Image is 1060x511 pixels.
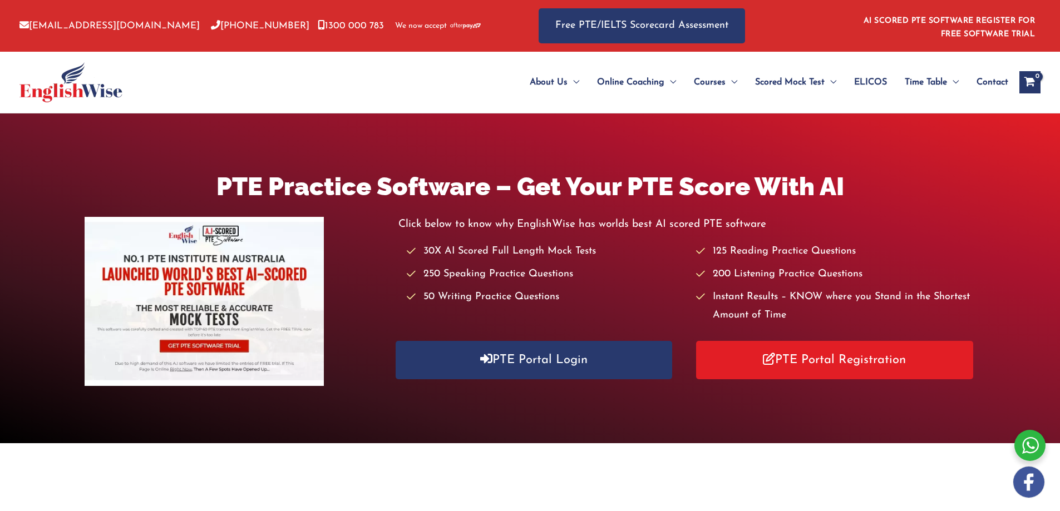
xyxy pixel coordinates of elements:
[85,217,324,386] img: pte-institute-main
[685,63,746,102] a: CoursesMenu Toggle
[318,21,384,31] a: 1300 000 783
[825,63,836,102] span: Menu Toggle
[407,265,686,284] li: 250 Speaking Practice Questions
[1019,71,1041,93] a: View Shopping Cart, empty
[905,63,947,102] span: Time Table
[450,23,481,29] img: Afterpay-Logo
[696,265,975,284] li: 200 Listening Practice Questions
[694,63,726,102] span: Courses
[597,63,664,102] span: Online Coaching
[407,288,686,306] li: 50 Writing Practice Questions
[755,63,825,102] span: Scored Mock Test
[396,341,673,379] a: PTE Portal Login
[696,242,975,261] li: 125 Reading Practice Questions
[19,62,122,102] img: cropped-ew-logo
[854,63,887,102] span: ELICOS
[664,63,676,102] span: Menu Toggle
[726,63,737,102] span: Menu Toggle
[568,63,579,102] span: Menu Toggle
[746,63,845,102] a: Scored Mock TestMenu Toggle
[407,242,686,261] li: 30X AI Scored Full Length Mock Tests
[1013,467,1044,498] img: white-facebook.png
[977,63,1008,102] span: Contact
[696,341,973,379] a: PTE Portal Registration
[530,63,568,102] span: About Us
[857,8,1041,44] aside: Header Widget 1
[521,63,588,102] a: About UsMenu Toggle
[845,63,896,102] a: ELICOS
[503,63,1008,102] nav: Site Navigation: Main Menu
[864,17,1036,38] a: AI SCORED PTE SOFTWARE REGISTER FOR FREE SOFTWARE TRIAL
[85,169,975,204] h1: PTE Practice Software – Get Your PTE Score With AI
[395,21,447,32] span: We now accept
[947,63,959,102] span: Menu Toggle
[539,8,745,43] a: Free PTE/IELTS Scorecard Assessment
[696,288,975,325] li: Instant Results – KNOW where you Stand in the Shortest Amount of Time
[588,63,685,102] a: Online CoachingMenu Toggle
[398,215,975,234] p: Click below to know why EnglishWise has worlds best AI scored PTE software
[211,21,309,31] a: [PHONE_NUMBER]
[896,63,968,102] a: Time TableMenu Toggle
[968,63,1008,102] a: Contact
[19,21,200,31] a: [EMAIL_ADDRESS][DOMAIN_NAME]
